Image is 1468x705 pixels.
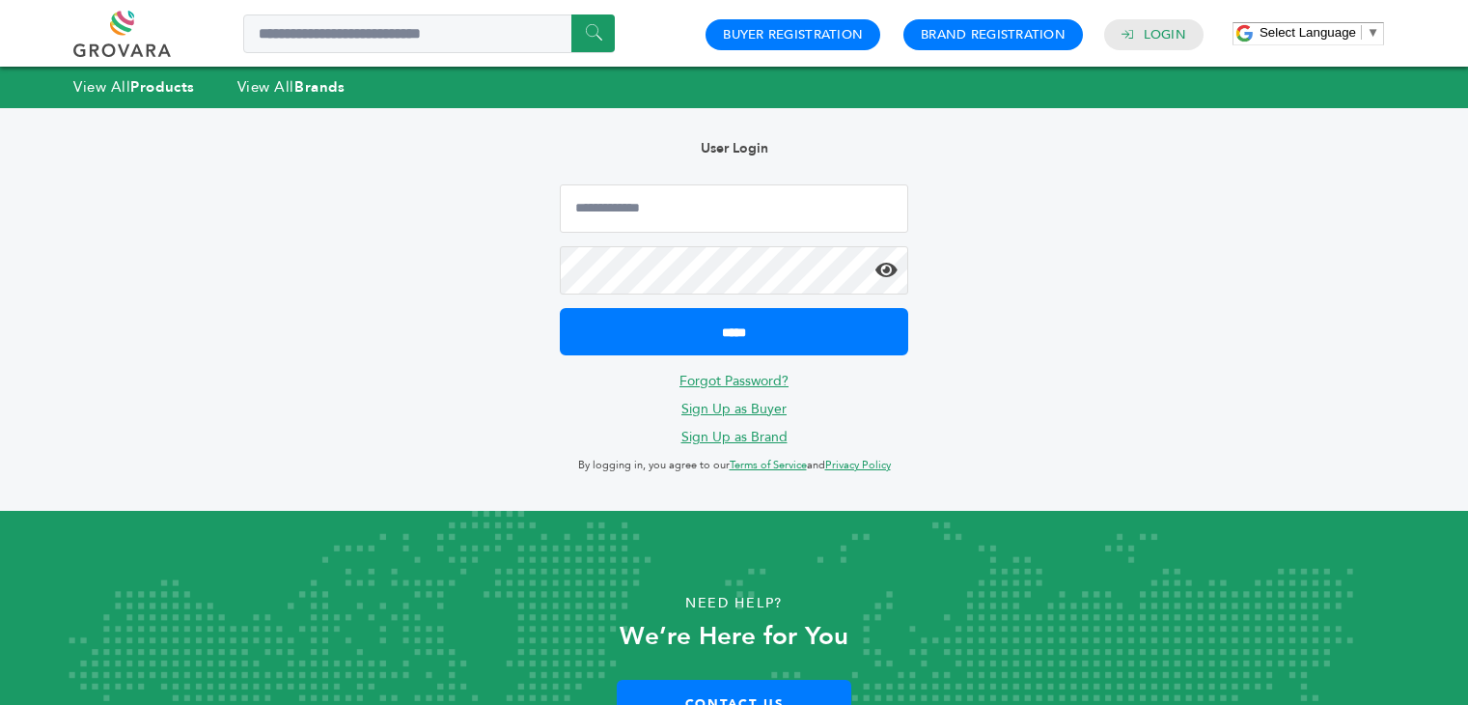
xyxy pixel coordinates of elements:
span: Select Language [1260,25,1356,40]
a: Login [1144,26,1186,43]
strong: We’re Here for You [620,619,848,654]
input: Password [560,246,907,295]
a: Buyer Registration [723,26,863,43]
strong: Brands [294,77,345,97]
p: Need Help? [73,589,1395,618]
a: Forgot Password? [679,372,789,390]
a: Brand Registration [921,26,1066,43]
a: View AllBrands [237,77,346,97]
a: Privacy Policy [825,458,891,472]
p: By logging in, you agree to our and [560,454,907,477]
input: Search a product or brand... [243,14,615,53]
b: User Login [701,139,768,157]
span: ​ [1361,25,1362,40]
strong: Products [130,77,194,97]
a: Sign Up as Buyer [681,400,787,418]
span: ▼ [1367,25,1379,40]
a: Terms of Service [730,458,807,472]
a: View AllProducts [73,77,195,97]
a: Select Language​ [1260,25,1379,40]
input: Email Address [560,184,907,233]
a: Sign Up as Brand [681,428,788,446]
